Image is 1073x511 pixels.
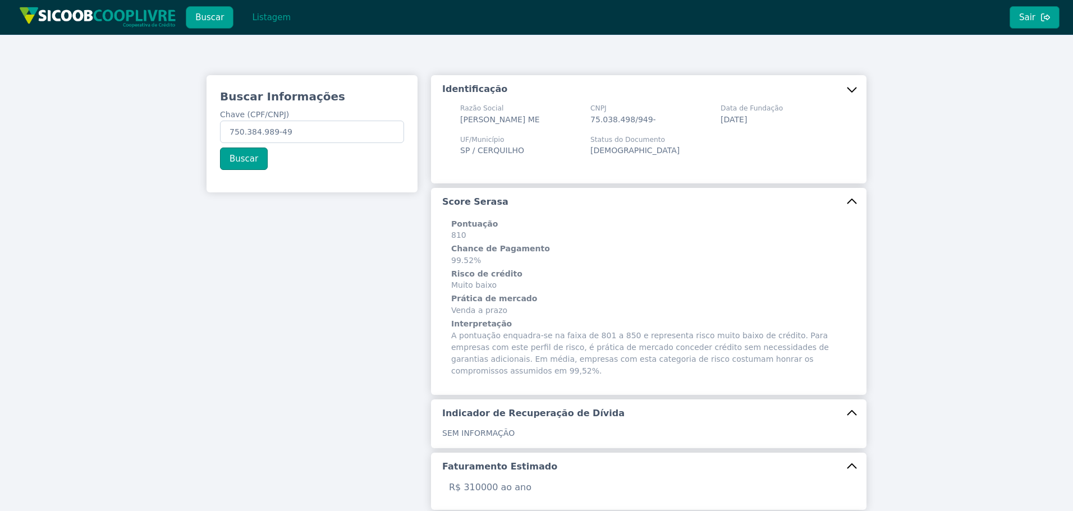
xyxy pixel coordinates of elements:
span: [DATE] [721,115,747,124]
button: Identificação [431,75,866,103]
span: Status do Documento [590,135,680,145]
button: Sair [1010,6,1060,29]
button: Indicador de Recuperação de Dívida [431,399,866,427]
img: img/sicoob_cooplivre.png [19,7,176,27]
button: Score Serasa [431,188,866,216]
h6: Pontuação [451,219,846,230]
button: Listagem [242,6,300,29]
input: Chave (CPF/CNPJ) [220,121,404,143]
h5: Indicador de Recuperação de Dívida [442,407,625,420]
p: R$ 310000 ao ano [442,481,855,494]
button: Faturamento Estimado [431,453,866,481]
h5: Score Serasa [442,196,508,208]
span: UF/Município [460,135,524,145]
span: SP / CERQUILHO [460,146,524,155]
h6: Prática de mercado [451,293,846,305]
h6: Risco de crédito [451,269,846,280]
h6: Interpretação [451,319,846,330]
span: [DEMOGRAPHIC_DATA] [590,146,680,155]
h5: Faturamento Estimado [442,461,557,473]
span: Venda a prazo [451,293,846,316]
span: Chave (CPF/CNPJ) [220,110,289,119]
span: Data de Fundação [721,103,783,113]
h3: Buscar Informações [220,89,404,104]
span: SEM INFORMAÇÃO [442,429,515,438]
span: A pontuação enquadra-se na faixa de 801 a 850 e representa risco muito baixo de crédito. Para emp... [451,319,846,377]
span: 810 [451,219,846,242]
h5: Identificação [442,83,507,95]
span: Muito baixo [451,269,846,292]
span: [PERSON_NAME] ME [460,115,540,124]
span: 75.038.498/949- [590,115,656,124]
span: Razão Social [460,103,540,113]
span: CNPJ [590,103,656,113]
button: Buscar [186,6,233,29]
h6: Chance de Pagamento [451,243,846,255]
span: 99.52% [451,243,846,266]
button: Buscar [220,148,268,170]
